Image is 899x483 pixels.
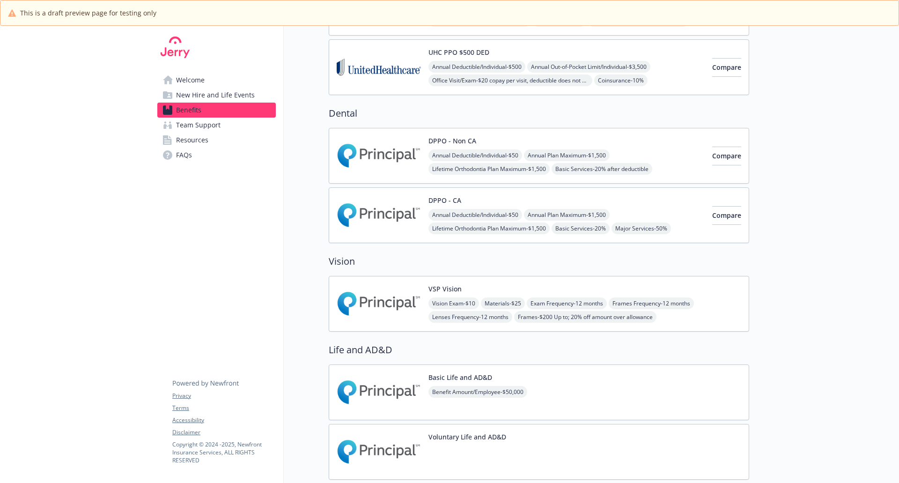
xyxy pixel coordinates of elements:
[176,88,255,103] span: New Hire and Life Events
[594,74,648,86] span: Coinsurance - 10%
[612,223,671,234] span: Major Services - 50%
[712,151,741,160] span: Compare
[514,311,656,323] span: Frames - $200 Up to; 20% off amount over allowance
[172,428,275,437] a: Disclaimer
[157,73,276,88] a: Welcome
[712,58,741,77] button: Compare
[157,88,276,103] a: New Hire and Life Events
[527,297,607,309] span: Exam Frequency - 12 months
[172,392,275,400] a: Privacy
[329,343,749,357] h2: Life and AD&D
[329,254,749,268] h2: Vision
[172,440,275,464] p: Copyright © 2024 - 2025 , Newfront Insurance Services, ALL RIGHTS RESERVED
[428,209,522,221] span: Annual Deductible/Individual - $50
[20,8,156,18] span: This is a draft preview page for testing only
[527,61,650,73] span: Annual Out-of-Pocket Limit/Individual - $3,500
[172,404,275,412] a: Terms
[337,284,421,324] img: Principal Financial Group Inc carrier logo
[176,148,192,163] span: FAQs
[176,133,208,148] span: Resources
[609,297,694,309] span: Frames Frequency - 12 months
[428,311,512,323] span: Lenses Frequency - 12 months
[428,136,476,146] button: DPPO - Non CA
[337,47,421,87] img: United Healthcare Insurance Company carrier logo
[428,163,550,175] span: Lifetime Orthodontia Plan Maximum - $1,500
[157,133,276,148] a: Resources
[524,149,610,161] span: Annual Plan Maximum - $1,500
[157,118,276,133] a: Team Support
[481,297,525,309] span: Materials - $25
[176,103,201,118] span: Benefits
[712,63,741,72] span: Compare
[176,73,205,88] span: Welcome
[428,149,522,161] span: Annual Deductible/Individual - $50
[337,136,421,176] img: Principal Financial Group Inc carrier logo
[428,195,461,205] button: DPPO - CA
[428,386,527,398] span: Benefit Amount/Employee - $50,000
[428,61,525,73] span: Annual Deductible/Individual - $500
[337,372,421,412] img: Principal Financial Group Inc carrier logo
[552,163,652,175] span: Basic Services - 20% after deductible
[552,223,610,234] span: Basic Services - 20%
[524,209,610,221] span: Annual Plan Maximum - $1,500
[712,206,741,225] button: Compare
[712,211,741,220] span: Compare
[428,284,462,294] button: VSP Vision
[428,47,489,57] button: UHC PPO $500 DED
[157,148,276,163] a: FAQs
[329,106,749,120] h2: Dental
[428,372,492,382] button: Basic Life and AD&D
[428,223,550,234] span: Lifetime Orthodontia Plan Maximum - $1,500
[172,416,275,424] a: Accessibility
[176,118,221,133] span: Team Support
[157,103,276,118] a: Benefits
[428,297,479,309] span: Vision Exam - $10
[337,195,421,235] img: Principal Financial Group Inc carrier logo
[428,74,592,86] span: Office Visit/Exam - $20 copay per visit, deductible does not apply
[337,432,421,472] img: Principal Financial Group Inc carrier logo
[428,432,506,442] button: Voluntary Life and AD&D
[712,147,741,165] button: Compare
